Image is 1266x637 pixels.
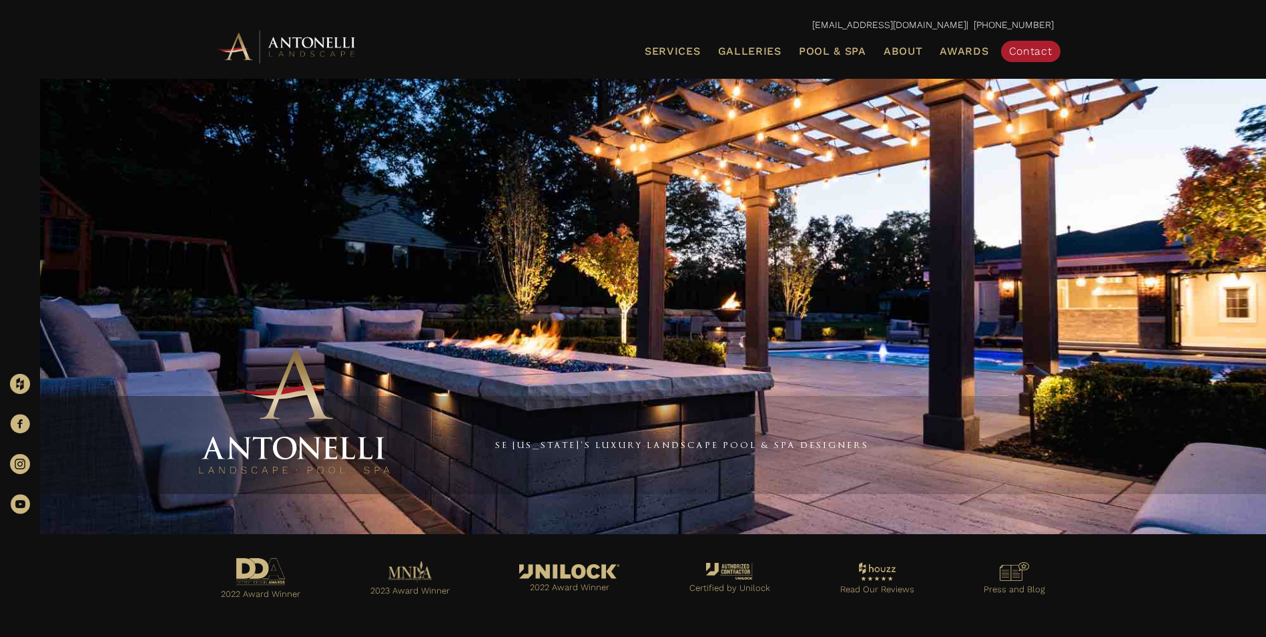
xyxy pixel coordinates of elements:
[200,554,322,606] a: Go to https://antonellilandscape.com/pool-and-spa/executive-sweet/
[940,45,988,57] span: Awards
[884,46,923,57] span: About
[1009,45,1052,57] span: Contact
[799,45,866,57] span: Pool & Spa
[818,559,936,602] a: Go to https://www.houzz.com/professionals/landscape-architects-and-landscape-designers/antonelli-...
[668,560,792,600] a: Go to https://antonellilandscape.com/unilock-authorized-contractor/
[934,43,994,60] a: Awards
[718,45,781,57] span: Galleries
[812,19,966,30] a: [EMAIL_ADDRESS][DOMAIN_NAME]
[498,561,641,599] a: Go to https://antonellilandscape.com/featured-projects/the-white-house/
[194,343,394,481] img: Antonelli Stacked Logo
[213,17,1054,34] p: | [PHONE_NUMBER]
[213,28,360,65] img: Antonelli Horizontal Logo
[878,43,928,60] a: About
[348,558,471,603] a: Go to https://antonellilandscape.com/pool-and-spa/dont-stop-believing/
[639,43,706,60] a: Services
[1001,41,1060,62] a: Contact
[495,439,869,450] a: SE [US_STATE]'s Luxury Landscape Pool & Spa Designers
[962,559,1067,601] a: Go to https://antonellilandscape.com/press-media/
[645,46,701,57] span: Services
[713,43,787,60] a: Galleries
[794,43,872,60] a: Pool & Spa
[10,374,30,394] img: Houzz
